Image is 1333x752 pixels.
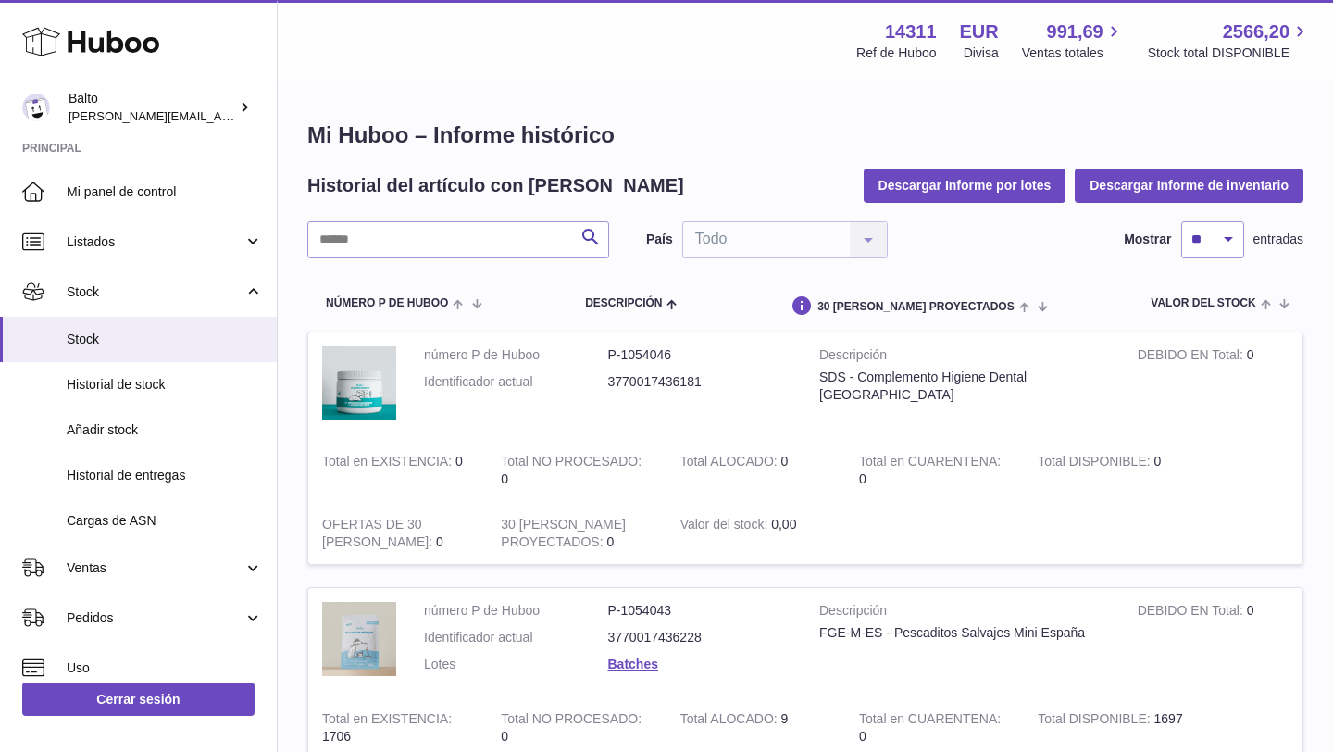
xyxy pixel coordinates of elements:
strong: Total ALOCADO [680,711,781,731]
span: Ventas totales [1022,44,1125,62]
strong: Total en CUARENTENA [859,454,1001,473]
div: Ref de Huboo [856,44,936,62]
div: Divisa [964,44,999,62]
a: 991,69 Ventas totales [1022,19,1125,62]
span: Listados [67,233,243,251]
span: Pedidos [67,609,243,627]
a: Batches [608,657,658,671]
dt: Lotes [424,656,608,673]
strong: Total ALOCADO [680,454,781,473]
span: Mi panel de control [67,183,263,201]
img: dani@balto.fr [22,94,50,121]
td: 0 [1024,439,1202,502]
label: Mostrar [1124,231,1171,248]
h2: Historial del artículo con [PERSON_NAME] [307,173,684,198]
td: 0 [308,502,487,565]
td: 0 [487,502,666,565]
span: 2566,20 [1223,19,1289,44]
strong: Total NO PROCESADO [501,711,642,731]
td: 0 [487,439,666,502]
img: product image [322,346,396,420]
strong: EUR [960,19,999,44]
td: 0 [1124,588,1302,696]
strong: Total en EXISTENCIA [322,454,455,473]
span: 991,69 [1047,19,1103,44]
button: Descargar Informe por lotes [864,169,1066,202]
strong: 14311 [885,19,937,44]
span: 30 [PERSON_NAME] PROYECTADOS [817,301,1014,313]
span: Stock [67,331,263,348]
strong: Valor del stock [680,517,772,536]
strong: Descripción [819,602,1110,624]
strong: Descripción [819,346,1110,369]
div: Balto [69,90,235,125]
strong: OFERTAS DE 30 [PERSON_NAME] [322,517,436,554]
strong: DEBIDO EN Total [1138,603,1247,622]
strong: DEBIDO EN Total [1138,347,1247,367]
label: País [646,231,673,248]
td: 0 [308,439,487,502]
strong: Total en EXISTENCIA [322,711,452,731]
strong: Total DISPONIBLE [1038,711,1153,731]
button: Descargar Informe de inventario [1075,169,1303,202]
h1: Mi Huboo – Informe histórico [307,120,1303,150]
dd: P-1054046 [608,346,792,364]
span: Valor del stock [1151,297,1255,309]
dt: Identificador actual [424,373,608,391]
a: Cerrar sesión [22,683,255,716]
td: 0 [666,439,845,502]
span: Añadir stock [67,421,263,439]
img: product image [322,602,396,676]
a: 2566,20 Stock total DISPONIBLE [1148,19,1311,62]
strong: Total en CUARENTENA [859,711,1001,731]
dt: número P de Huboo [424,346,608,364]
span: Descripción [585,297,662,309]
dt: número P de Huboo [424,602,608,620]
strong: Total DISPONIBLE [1038,454,1153,473]
span: 0,00 [771,517,796,532]
span: número P de Huboo [326,297,448,309]
span: Historial de stock [67,376,263,394]
dd: 3770017436181 [608,373,792,391]
dt: Identificador actual [424,629,608,646]
strong: Total NO PROCESADO [501,454,642,473]
dd: 3770017436228 [608,629,792,646]
span: Uso [67,659,263,677]
span: Cargas de ASN [67,512,263,530]
strong: 30 [PERSON_NAME] PROYECTADOS [501,517,626,554]
td: 0 [1124,332,1302,439]
span: entradas [1253,231,1303,248]
span: [PERSON_NAME][EMAIL_ADDRESS][DOMAIN_NAME] [69,108,371,123]
dd: P-1054043 [608,602,792,620]
span: Ventas [67,559,243,577]
span: 0 [859,471,866,486]
div: FGE-M-ES - Pescaditos Salvajes Mini España [819,624,1110,642]
span: Stock [67,283,243,301]
span: Stock total DISPONIBLE [1148,44,1311,62]
span: 0 [859,729,866,744]
span: Historial de entregas [67,467,263,484]
div: SDS - Complemento Higiene Dental [GEOGRAPHIC_DATA] [819,369,1110,404]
